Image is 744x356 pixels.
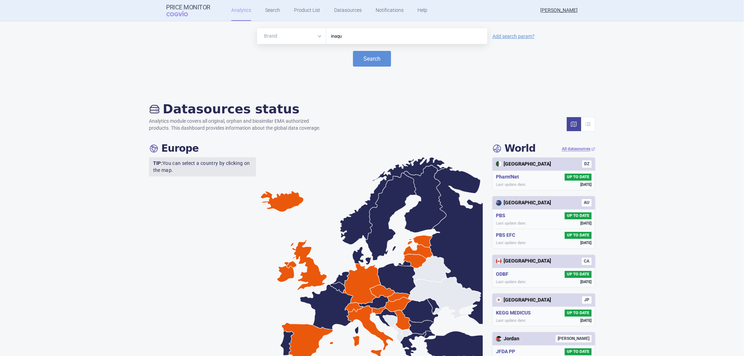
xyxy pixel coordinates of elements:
span: UP TO DATE [565,310,591,317]
span: Last update date: [496,240,526,245]
h5: ODBF [496,271,511,278]
strong: TIP: [153,160,163,166]
span: DZ [582,160,592,168]
h5: PBS EFC [496,232,518,239]
span: Last update date: [496,279,526,285]
h5: KEGG MEDICUS [496,310,534,317]
p: Analytics module covers all original, orphan and biosimilar EMA authorized products. This dashboa... [149,118,328,131]
img: Algeria [496,161,502,167]
img: Japan [496,297,502,303]
div: [GEOGRAPHIC_DATA] [496,297,551,304]
a: All datasources [562,146,595,152]
div: [GEOGRAPHIC_DATA] [496,258,551,265]
button: Search [353,51,391,67]
span: CA [582,258,592,265]
span: COGVIO [166,11,198,16]
span: JP [582,296,592,304]
span: [DATE] [580,279,592,285]
span: UP TO DATE [565,212,591,219]
p: You can select a country by clicking on the map. [149,157,256,176]
h2: Datasources status [149,101,328,116]
h5: JFDA PP [496,348,518,355]
span: AU [582,199,592,206]
img: Canada [496,258,502,264]
img: Jordan [496,336,502,342]
h4: Europe [149,143,199,154]
span: Last update date: [496,182,526,187]
div: [GEOGRAPHIC_DATA] [496,161,551,168]
span: [PERSON_NAME] [556,335,592,342]
div: Jordan [496,335,519,342]
span: UP TO DATE [565,271,591,278]
a: Add search param? [493,34,535,39]
span: [DATE] [580,318,592,323]
strong: Price Monitor [166,4,211,11]
span: [DATE] [580,221,592,226]
span: UP TO DATE [565,232,591,239]
h4: World [492,143,536,154]
span: [DATE] [580,240,592,245]
span: Last update date: [496,221,526,226]
span: UP TO DATE [565,348,591,355]
span: Last update date: [496,318,526,323]
div: [GEOGRAPHIC_DATA] [496,199,551,206]
h5: Pharm'Net [496,174,522,181]
img: Australia [496,200,502,206]
h5: PBS [496,212,508,219]
span: [DATE] [580,182,592,187]
span: UP TO DATE [565,174,591,181]
a: Price MonitorCOGVIO [166,4,211,17]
